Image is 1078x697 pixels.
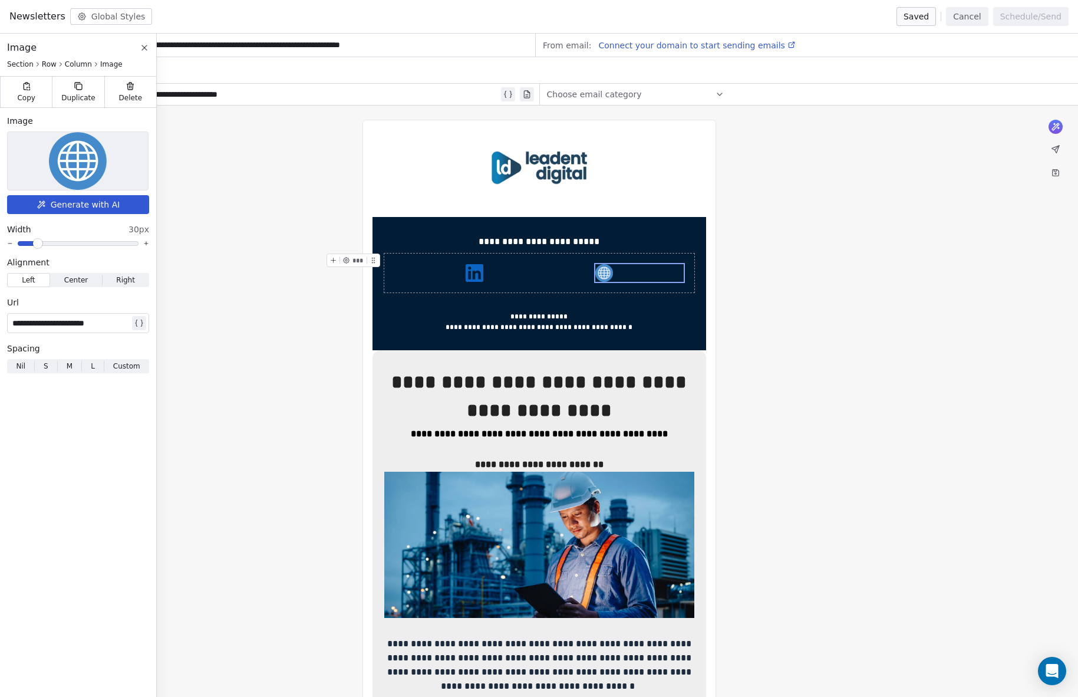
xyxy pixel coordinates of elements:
span: Duplicate [61,93,95,103]
span: 30px [128,223,149,235]
span: Image [100,60,123,69]
span: Spacing [7,343,40,354]
span: From email: [543,40,591,51]
span: Url [7,297,19,308]
span: M [67,361,72,371]
span: Row [42,60,57,69]
span: Image [7,115,33,127]
span: S [44,361,48,371]
span: Copy [17,93,35,103]
span: Image [7,41,37,55]
span: Newsletters [9,9,65,24]
button: Global Styles [70,8,153,25]
span: Choose email category [547,88,642,100]
span: Width [7,223,31,235]
span: L [91,361,95,371]
button: Cancel [946,7,988,26]
span: Alignment [7,257,50,268]
button: Schedule/Send [993,7,1069,26]
span: Nil [16,361,25,371]
span: Custom [113,361,140,371]
a: Connect your domain to start sending emails [594,38,795,52]
button: Generate with AI [7,195,149,214]
span: Right [116,275,135,285]
div: Open Intercom Messenger [1038,657,1066,685]
img: Selected image [49,132,107,190]
button: Saved [896,7,936,26]
span: Connect your domain to start sending emails [598,41,784,50]
span: Column [65,60,92,69]
span: Delete [119,93,143,103]
span: Section [7,60,34,69]
span: Center [64,275,88,285]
